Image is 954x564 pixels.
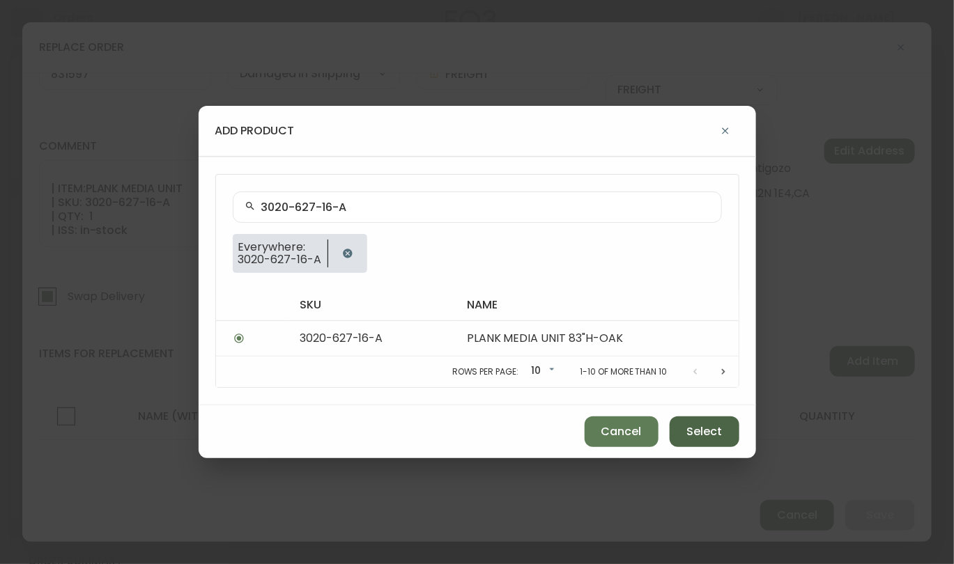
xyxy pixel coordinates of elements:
[456,320,739,356] td: PLANK MEDIA UNIT 83"H-OAK
[215,123,295,139] h4: add product
[288,320,456,356] td: 3020-627-16-A
[686,424,722,439] span: Select
[452,366,518,378] p: Rows per page:
[601,424,642,439] span: Cancel
[238,241,322,253] span: Everywhere:
[709,358,737,386] button: Next page
[670,416,739,447] button: Select
[467,297,728,313] h4: name
[524,360,557,383] div: 10
[261,201,710,214] input: Search by name or SKU
[580,366,667,378] p: 1-10 of more than 10
[300,297,445,313] h4: sku
[238,253,322,266] span: 3020-627-16-A
[585,416,659,447] button: Cancel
